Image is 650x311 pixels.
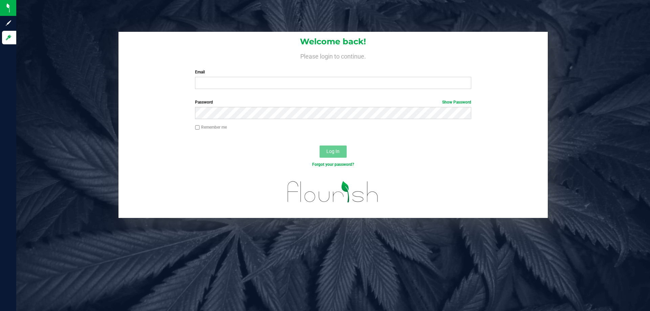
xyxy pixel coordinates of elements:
[118,37,548,46] h1: Welcome back!
[442,100,471,105] a: Show Password
[118,51,548,60] h4: Please login to continue.
[195,124,227,130] label: Remember me
[5,34,12,41] inline-svg: Log in
[195,125,200,130] input: Remember me
[195,69,471,75] label: Email
[320,146,347,158] button: Log In
[279,175,387,209] img: flourish_logo.svg
[326,149,340,154] span: Log In
[312,162,354,167] a: Forgot your password?
[195,100,213,105] span: Password
[5,20,12,26] inline-svg: Sign up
